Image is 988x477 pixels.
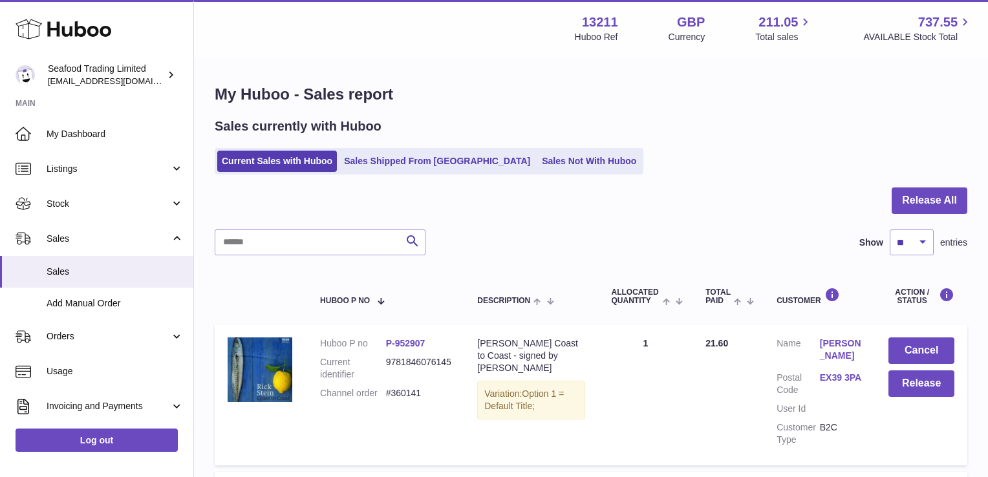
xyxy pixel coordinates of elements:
[477,381,585,419] div: Variation:
[677,14,705,31] strong: GBP
[339,151,535,172] a: Sales Shipped From [GEOGRAPHIC_DATA]
[598,324,693,465] td: 1
[820,421,863,446] dd: B2C
[758,14,798,31] span: 211.05
[47,128,184,140] span: My Dashboard
[477,297,530,305] span: Description
[320,337,386,350] dt: Huboo P no
[48,76,190,86] span: [EMAIL_ADDRESS][DOMAIN_NAME]
[537,151,641,172] a: Sales Not With Huboo
[611,288,659,305] span: ALLOCATED Quantity
[820,337,863,362] a: [PERSON_NAME]
[386,387,452,399] dd: #360141
[320,387,386,399] dt: Channel order
[47,198,170,210] span: Stock
[575,31,618,43] div: Huboo Ref
[777,288,863,305] div: Customer
[777,372,820,396] dt: Postal Code
[755,31,813,43] span: Total sales
[777,403,820,415] dt: User Id
[386,338,425,348] a: P-952907
[47,233,170,245] span: Sales
[16,429,178,452] a: Log out
[47,365,184,377] span: Usage
[217,151,337,172] a: Current Sales with Huboo
[863,31,972,43] span: AVAILABLE Stock Total
[892,187,967,214] button: Release All
[918,14,958,31] span: 737.55
[47,163,170,175] span: Listings
[215,84,967,105] h1: My Huboo - Sales report
[755,14,813,43] a: 211.05 Total sales
[888,288,954,305] div: Action / Status
[705,338,728,348] span: 21.60
[477,337,585,374] div: [PERSON_NAME] Coast to Coast - signed by [PERSON_NAME]
[48,63,164,87] div: Seafood Trading Limited
[705,288,731,305] span: Total paid
[320,297,370,305] span: Huboo P no
[215,118,381,135] h2: Sales currently with Huboo
[940,237,967,249] span: entries
[669,31,705,43] div: Currency
[47,330,170,343] span: Orders
[47,297,184,310] span: Add Manual Order
[386,356,452,381] dd: 9781846076145
[777,337,820,365] dt: Name
[820,372,863,384] a: EX39 3PA
[228,337,292,402] img: 11.CoasttoCoastbig.jpg
[888,370,954,397] button: Release
[320,356,386,381] dt: Current identifier
[863,14,972,43] a: 737.55 AVAILABLE Stock Total
[888,337,954,364] button: Cancel
[582,14,618,31] strong: 13211
[777,421,820,446] dt: Customer Type
[47,400,170,412] span: Invoicing and Payments
[47,266,184,278] span: Sales
[859,237,883,249] label: Show
[484,388,564,411] span: Option 1 = Default Title;
[16,65,35,85] img: online@rickstein.com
